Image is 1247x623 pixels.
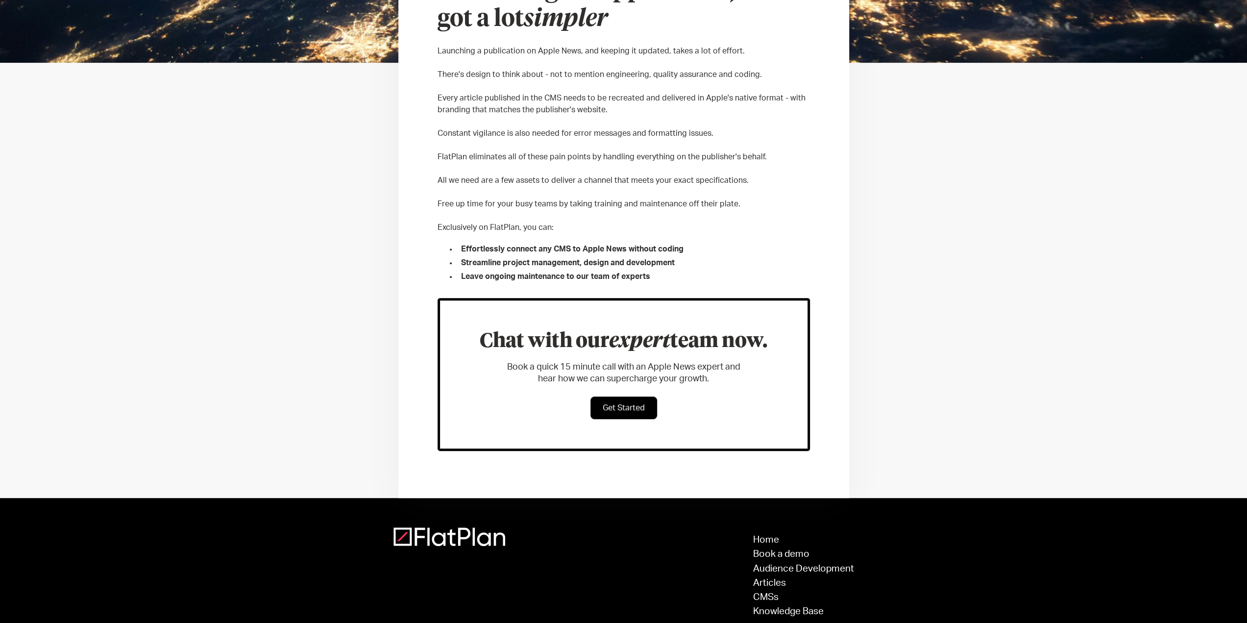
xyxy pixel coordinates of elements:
[438,127,810,139] p: Constant vigilance is also needed for error messages and formatting issues.
[438,151,810,163] p: FlatPlan eliminates all of these pain points by handling everything on the publisher's behalf.
[438,198,810,210] p: Free up time for your busy teams by taking training and maintenance off their plate.
[753,593,854,602] a: CMSs
[438,163,810,174] p: ‍
[753,535,854,545] a: Home
[438,45,810,57] p: Launching a publication on Apple News, and keeping it updated, takes a lot of effort.
[457,257,810,269] li: Streamline project management, design and development
[609,332,670,351] em: expert
[590,397,657,419] a: Get Started
[438,80,810,92] p: ‍
[753,607,854,616] a: Knowledge Base
[500,361,747,385] p: Book a quick 15 minute call with an Apple News expert and hear how we can supercharge your growth.
[438,116,810,127] p: ‍
[438,222,810,233] p: Exclusively on FlatPlan, you can:
[438,210,810,222] p: ‍
[438,92,810,116] p: Every article published in the CMS needs to be recreated and delivered in Apple's native format -...
[457,243,810,255] li: Effortlessly connect any CMS to Apple News without coding
[753,564,854,573] a: Audience Development
[438,174,810,186] p: All we need are a few assets to deliver a channel that meets your exact specifications.
[469,330,778,353] h3: Chat with our team now.
[524,7,608,31] em: simpler
[438,69,810,80] p: There's design to think about - not to mention engineering, quality assurance and coding.
[753,578,854,588] a: Articles
[438,139,810,151] p: ‍
[438,57,810,69] p: ‍
[753,549,854,559] a: Book a demo
[438,33,810,45] p: ‍
[438,186,810,198] p: ‍
[457,271,810,282] li: Leave ongoing maintenance to our team of experts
